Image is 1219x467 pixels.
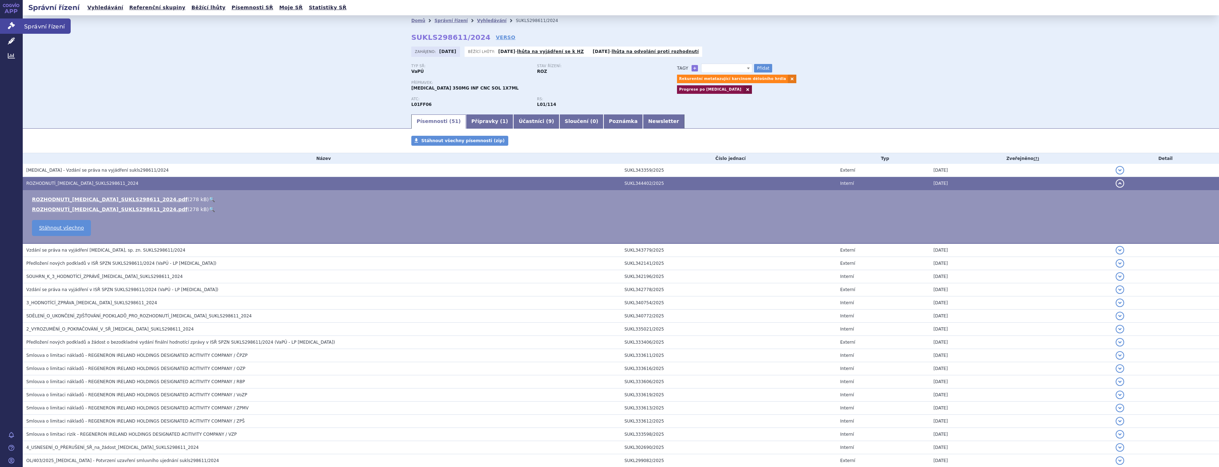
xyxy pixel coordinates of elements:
span: Smlouva o limitaci nákladů - REGENERON IRELAND HOLDINGS DESIGNATED ACITIVITY COMPANY / RBP [26,379,245,384]
strong: SUKLS298611/2024 [411,33,491,42]
td: [DATE] [930,349,1112,362]
button: detail [1116,404,1124,412]
th: Číslo jednací [621,153,836,164]
span: Interní [840,327,854,332]
span: Interní [840,300,854,305]
a: Účastníci (9) [513,114,559,129]
td: [DATE] [930,270,1112,283]
a: Statistiky SŘ [307,3,348,12]
a: Stáhnout všechny písemnosti (zip) [411,136,508,146]
a: Referenční skupiny [127,3,188,12]
span: Správní řízení [23,18,71,33]
a: Stáhnout všechno [32,220,91,236]
td: [DATE] [930,336,1112,349]
p: RS: [537,97,656,101]
button: detail [1116,417,1124,425]
p: Přípravek: [411,81,663,85]
span: 51 [451,118,458,124]
strong: ROZ [537,69,547,74]
strong: CEMIPLIMAB [411,102,432,107]
span: Zahájeno: [415,49,437,54]
span: Interní [840,445,854,450]
span: Vzdání se práva na vyjádření LIBTAYO, sp. zn. SUKLS298611/2024 [26,248,185,253]
a: Správní řízení [434,18,468,23]
th: Detail [1112,153,1219,164]
a: lhůta na odvolání proti rozhodnutí [612,49,699,54]
span: Externí [840,248,855,253]
span: LIBTAYO - Vzdání se práva na vyjádření sukls298611/2024 [26,168,169,173]
span: 9 [548,118,552,124]
span: Vzdání se práva na vyjádření v ISŘ SPZN SUKLS298611/2024 (VaPÚ - LP LIBTAYO) [26,287,218,292]
button: detail [1116,364,1124,373]
td: SUKL333619/2025 [621,388,836,402]
a: Moje SŘ [277,3,305,12]
td: SUKL340754/2025 [621,296,836,310]
span: Externí [840,458,855,463]
td: [DATE] [930,402,1112,415]
a: Newsletter [643,114,684,129]
span: Interní [840,432,854,437]
button: detail [1116,285,1124,294]
td: [DATE] [930,283,1112,296]
td: SUKL340772/2025 [621,310,836,323]
button: detail [1116,325,1124,333]
td: SUKL344402/2025 [621,177,836,190]
td: SUKL302690/2025 [621,441,836,454]
strong: [DATE] [439,49,456,54]
th: Typ [836,153,930,164]
td: [DATE] [930,415,1112,428]
span: Externí [840,287,855,292]
p: - [593,49,699,54]
span: Interní [840,274,854,279]
td: [DATE] [930,441,1112,454]
li: ( ) [32,196,1212,203]
button: detail [1116,299,1124,307]
td: SUKL333606/2025 [621,375,836,388]
td: SUKL333613/2025 [621,402,836,415]
strong: VaPÚ [411,69,424,74]
span: Progrese po chemo [701,64,752,73]
a: Rekurentní metatazující karcinom dělošního hrdla [677,75,788,83]
a: 🔍 [209,197,215,202]
a: Vyhledávání [477,18,506,23]
button: detail [1116,351,1124,360]
span: Stáhnout všechny písemnosti (zip) [421,138,505,143]
a: ROZHODNUTI_[MEDICAL_DATA]_SUKLS298611_2024.pdf [32,197,188,202]
strong: [DATE] [593,49,610,54]
span: 3_HODNOTÍCÍ_ZPRÁVA_LIBTAYO_SUKLS298611_2024 [26,300,157,305]
span: Externí [840,261,855,266]
td: [DATE] [930,257,1112,270]
button: detail [1116,377,1124,386]
span: 4_USNESENÍ_O_PŘERUŠENÍ_SŘ_na_žádost_LIBTAYO_SUKLS298611_2024 [26,445,199,450]
button: detail [1116,456,1124,465]
td: SUKL342196/2025 [621,270,836,283]
a: Běžící lhůty [189,3,228,12]
span: Běžící lhůty: [468,49,497,54]
span: Interní [840,392,854,397]
td: [DATE] [930,164,1112,177]
a: Přípravky (1) [466,114,513,129]
span: Interní [840,406,854,410]
a: Vyhledávání [85,3,125,12]
p: ATC: [411,97,530,101]
td: SUKL342141/2025 [621,257,836,270]
td: [DATE] [930,362,1112,375]
span: 1 [502,118,506,124]
a: Sloučení (0) [559,114,603,129]
span: SOUHRN_K_3_HODNOTÍCÍ_ZPRÁVĚ_LIBTAYO_SUKLS298611_2024 [26,274,183,279]
abbr: (?) [1033,156,1039,161]
p: Typ SŘ: [411,64,530,68]
span: Interní [840,366,854,371]
button: detail [1116,443,1124,452]
td: SUKL335021/2025 [621,323,836,336]
a: Poznámka [603,114,643,129]
span: Interní [840,313,854,318]
strong: cemiplimab [537,102,556,107]
td: SUKL333598/2025 [621,428,836,441]
a: VERSO [496,34,515,41]
span: Externí [840,168,855,173]
td: [DATE] [930,296,1112,310]
span: Smlouva o limitaci nákladů - REGENERON IRELAND HOLDINGS DESIGNATED ACITIVITY COMPANY / VoZP [26,392,247,397]
td: SUKL333611/2025 [621,349,836,362]
button: detail [1116,246,1124,254]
